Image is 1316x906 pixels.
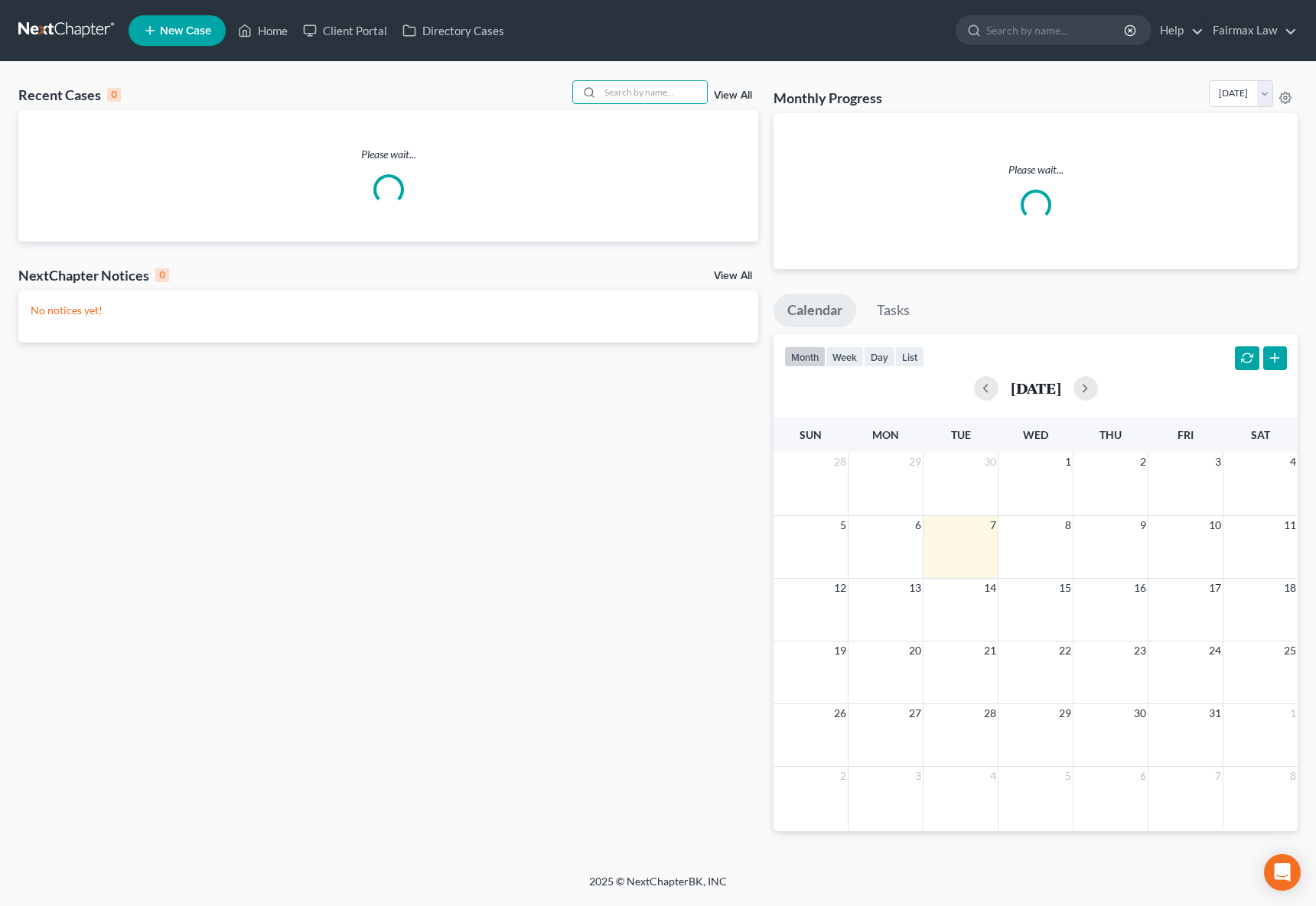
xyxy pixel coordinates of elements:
[1057,704,1073,723] span: 29
[1138,516,1148,534] span: 9
[839,767,848,785] span: 2
[832,453,848,471] span: 28
[864,346,895,367] button: day
[1282,579,1298,597] span: 18
[230,17,295,44] a: Home
[907,641,923,660] span: 20
[832,641,848,660] span: 19
[1288,704,1298,723] span: 1
[18,86,121,104] div: Recent Cases
[1207,579,1223,597] span: 17
[1011,380,1061,396] h2: [DATE]
[786,162,1285,177] p: Please wait...
[160,25,211,37] span: New Case
[1023,428,1048,441] span: Wed
[1132,579,1148,597] span: 16
[986,16,1126,44] input: Search by name...
[1138,453,1148,471] span: 2
[1152,17,1204,44] a: Help
[1057,641,1073,660] span: 22
[1213,767,1223,785] span: 7
[872,428,899,441] span: Mon
[1213,453,1223,471] span: 3
[914,516,923,534] span: 6
[914,767,923,785] span: 3
[600,81,707,103] input: Search by name...
[1288,453,1298,471] span: 4
[982,704,998,723] span: 28
[107,88,121,102] div: 0
[1138,767,1148,785] span: 6
[1132,641,1148,660] span: 23
[989,767,998,785] span: 4
[1282,641,1298,660] span: 25
[18,147,758,162] p: Please wait...
[1064,767,1073,785] span: 5
[1064,516,1073,534] span: 8
[1205,17,1297,44] a: Fairmax Law
[800,428,822,441] span: Sun
[295,17,395,44] a: Client Portal
[31,303,746,318] p: No notices yet!
[774,89,882,107] h3: Monthly Progress
[714,90,752,101] a: View All
[895,346,924,367] button: list
[982,579,998,597] span: 14
[1251,428,1270,441] span: Sat
[951,428,971,441] span: Tue
[832,579,848,597] span: 12
[714,271,752,281] a: View All
[222,874,1094,901] div: 2025 © NextChapterBK, INC
[1207,704,1223,723] span: 31
[1178,428,1194,441] span: Fri
[1288,767,1298,785] span: 8
[1264,854,1301,891] div: Open Intercom Messenger
[1099,428,1122,441] span: Thu
[839,516,848,534] span: 5
[982,453,998,471] span: 30
[1057,579,1073,597] span: 15
[1207,641,1223,660] span: 24
[774,294,856,327] a: Calendar
[863,294,923,327] a: Tasks
[1064,453,1073,471] span: 1
[826,346,864,367] button: week
[907,453,923,471] span: 29
[18,266,169,284] div: NextChapter Notices
[155,268,169,282] div: 0
[784,346,826,367] button: month
[832,704,848,723] span: 26
[907,579,923,597] span: 13
[1207,516,1223,534] span: 10
[907,704,923,723] span: 27
[989,516,998,534] span: 7
[1282,516,1298,534] span: 11
[395,17,512,44] a: Directory Cases
[982,641,998,660] span: 21
[1132,704,1148,723] span: 30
